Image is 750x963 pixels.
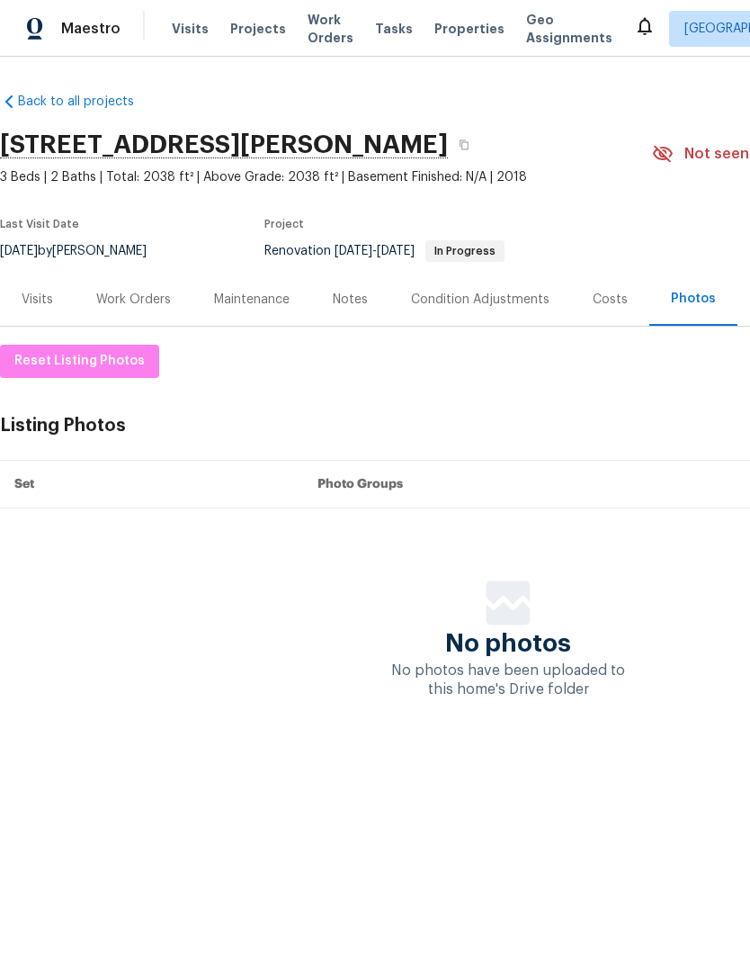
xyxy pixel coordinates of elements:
div: Work Orders [96,291,171,309]
span: Work Orders [308,11,353,47]
span: Visits [172,20,209,38]
span: Geo Assignments [526,11,612,47]
span: [DATE] [335,245,372,257]
span: - [335,245,415,257]
span: No photos have been uploaded to this home's Drive folder [391,663,625,697]
span: Projects [230,20,286,38]
div: Maintenance [214,291,290,309]
div: Condition Adjustments [411,291,549,309]
span: Properties [434,20,504,38]
span: Maestro [61,20,121,38]
span: Project [264,219,304,229]
span: [DATE] [377,245,415,257]
span: Renovation [264,245,504,257]
button: Copy Address [448,129,480,161]
div: Costs [593,291,628,309]
span: Tasks [375,22,413,35]
span: In Progress [427,246,503,256]
div: Visits [22,291,53,309]
div: Photos [671,290,716,308]
span: No photos [445,634,571,652]
span: Reset Listing Photos [14,350,145,373]
div: Notes [333,291,368,309]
